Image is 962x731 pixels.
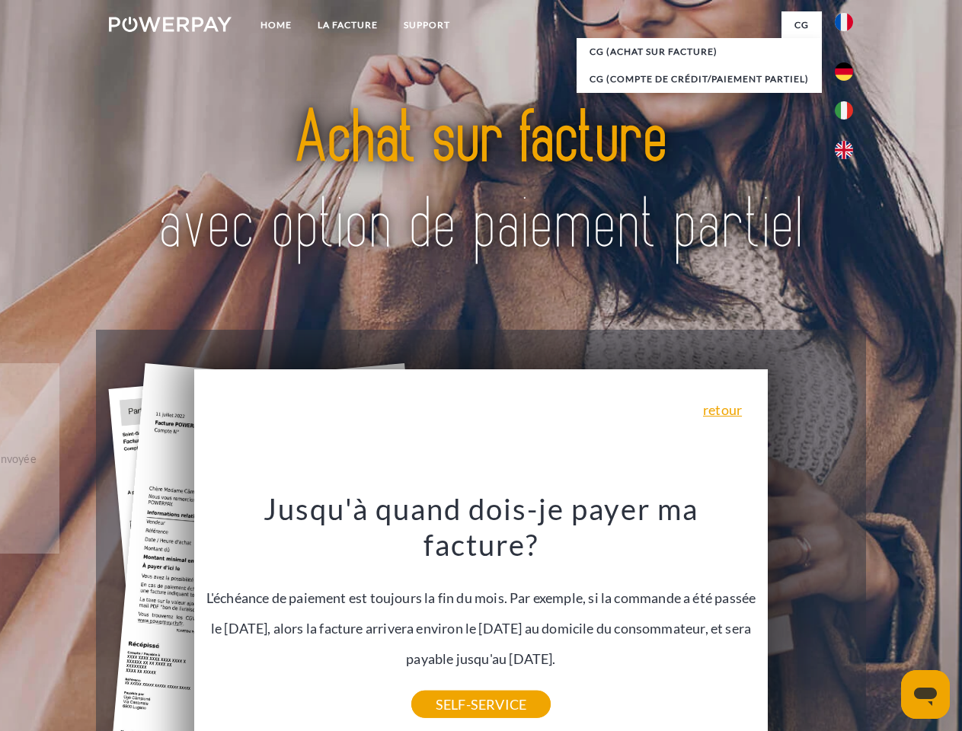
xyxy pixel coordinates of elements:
[203,490,759,563] h3: Jusqu'à quand dois-je payer ma facture?
[248,11,305,39] a: Home
[145,73,817,292] img: title-powerpay_fr.svg
[835,101,853,120] img: it
[781,11,822,39] a: CG
[901,670,950,719] iframe: Bouton de lancement de la fenêtre de messagerie
[577,65,822,93] a: CG (Compte de crédit/paiement partiel)
[305,11,391,39] a: LA FACTURE
[411,691,551,718] a: SELF-SERVICE
[109,17,232,32] img: logo-powerpay-white.svg
[577,38,822,65] a: CG (achat sur facture)
[703,403,742,417] a: retour
[391,11,463,39] a: Support
[203,490,759,704] div: L'échéance de paiement est toujours la fin du mois. Par exemple, si la commande a été passée le [...
[835,141,853,159] img: en
[835,62,853,81] img: de
[835,13,853,31] img: fr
